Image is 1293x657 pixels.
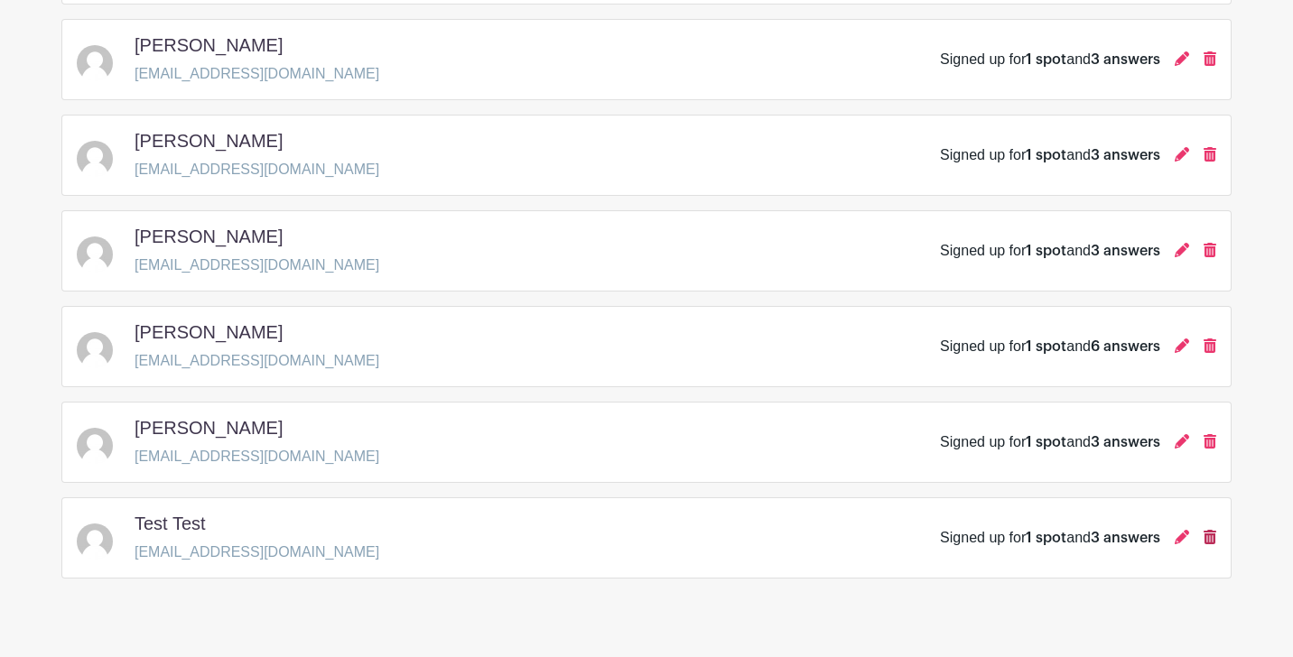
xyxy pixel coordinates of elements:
span: 1 spot [1026,52,1066,67]
div: Signed up for and [940,144,1160,166]
span: 1 spot [1026,531,1066,545]
img: default-ce2991bfa6775e67f084385cd625a349d9dcbb7a52a09fb2fda1e96e2d18dcdb.png [77,428,113,464]
span: 3 answers [1091,244,1160,258]
img: default-ce2991bfa6775e67f084385cd625a349d9dcbb7a52a09fb2fda1e96e2d18dcdb.png [77,45,113,81]
img: default-ce2991bfa6775e67f084385cd625a349d9dcbb7a52a09fb2fda1e96e2d18dcdb.png [77,332,113,368]
p: [EMAIL_ADDRESS][DOMAIN_NAME] [135,254,379,276]
span: 3 answers [1091,148,1160,162]
h5: [PERSON_NAME] [135,130,283,152]
span: 3 answers [1091,531,1160,545]
p: [EMAIL_ADDRESS][DOMAIN_NAME] [135,541,379,563]
h5: [PERSON_NAME] [135,321,283,343]
div: Signed up for and [940,431,1160,453]
span: 1 spot [1026,435,1066,449]
span: 6 answers [1091,339,1160,354]
h5: [PERSON_NAME] [135,417,283,439]
div: Signed up for and [940,49,1160,70]
span: 1 spot [1026,339,1066,354]
p: [EMAIL_ADDRESS][DOMAIN_NAME] [135,159,379,180]
img: default-ce2991bfa6775e67f084385cd625a349d9dcbb7a52a09fb2fda1e96e2d18dcdb.png [77,523,113,560]
img: default-ce2991bfa6775e67f084385cd625a349d9dcbb7a52a09fb2fda1e96e2d18dcdb.png [77,141,113,177]
span: 1 spot [1026,148,1066,162]
div: Signed up for and [940,527,1160,549]
div: Signed up for and [940,336,1160,357]
p: [EMAIL_ADDRESS][DOMAIN_NAME] [135,446,379,467]
span: 1 spot [1026,244,1066,258]
h5: [PERSON_NAME] [135,34,283,56]
p: [EMAIL_ADDRESS][DOMAIN_NAME] [135,63,379,85]
h5: Test Test [135,513,206,534]
p: [EMAIL_ADDRESS][DOMAIN_NAME] [135,350,379,372]
img: default-ce2991bfa6775e67f084385cd625a349d9dcbb7a52a09fb2fda1e96e2d18dcdb.png [77,236,113,273]
div: Signed up for and [940,240,1160,262]
h5: [PERSON_NAME] [135,226,283,247]
span: 3 answers [1091,52,1160,67]
span: 3 answers [1091,435,1160,449]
